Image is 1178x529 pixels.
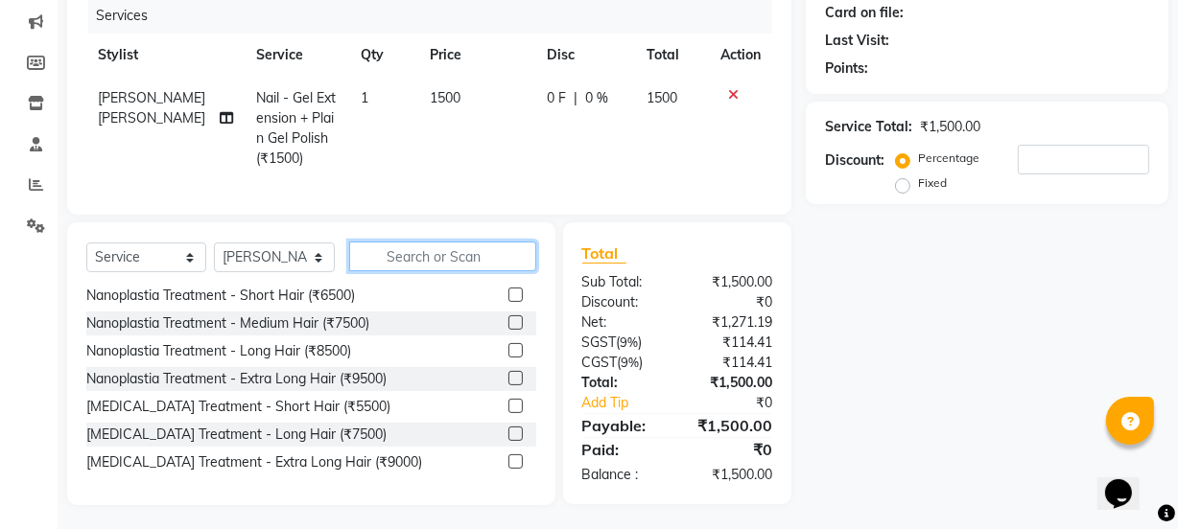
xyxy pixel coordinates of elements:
[430,89,460,106] span: 1500
[622,355,640,370] span: 9%
[825,3,904,23] div: Card on file:
[582,354,618,371] span: CGST
[98,89,205,126] span: [PERSON_NAME] [PERSON_NAME]
[86,34,245,77] th: Stylist
[568,465,677,485] div: Balance :
[677,438,787,461] div: ₹0
[677,353,787,373] div: ₹114.41
[825,150,884,171] div: Discount:
[677,333,787,353] div: ₹114.41
[709,34,772,77] th: Action
[568,393,695,413] a: Add Tip
[582,243,626,264] span: Total
[825,117,912,137] div: Service Total:
[677,312,787,333] div: ₹1,271.19
[256,89,336,167] span: Nail - Gel Extension + Plain Gel Polish (₹1500)
[695,393,787,413] div: ₹0
[86,286,355,306] div: Nanoplastia Treatment - Short Hair (₹6500)
[86,341,351,361] div: Nanoplastia Treatment - Long Hair (₹8500)
[245,34,348,77] th: Service
[582,333,617,351] span: SGST
[677,292,787,312] div: ₹0
[1097,452,1159,510] iframe: chat widget
[568,414,677,437] div: Payable:
[568,333,677,353] div: ( )
[418,34,536,77] th: Price
[86,397,390,417] div: [MEDICAL_DATA] Treatment - Short Hair (₹5500)
[918,174,947,192] label: Fixed
[568,373,677,393] div: Total:
[568,272,677,292] div: Sub Total:
[918,149,979,167] label: Percentage
[86,425,387,445] div: [MEDICAL_DATA] Treatment - Long Hair (₹7500)
[568,292,677,312] div: Discount:
[568,312,677,333] div: Net:
[825,58,868,79] div: Points:
[361,89,368,106] span: 1
[547,88,566,108] span: 0 F
[920,117,980,137] div: ₹1,500.00
[535,34,635,77] th: Disc
[635,34,709,77] th: Total
[677,373,787,393] div: ₹1,500.00
[568,438,677,461] div: Paid:
[349,241,535,271] input: Search or Scan
[568,353,677,373] div: ( )
[677,272,787,292] div: ₹1,500.00
[86,452,422,472] div: [MEDICAL_DATA] Treatment - Extra Long Hair (₹9000)
[647,89,677,106] span: 1500
[677,465,787,485] div: ₹1,500.00
[825,31,889,51] div: Last Visit:
[585,88,608,108] span: 0 %
[86,313,369,333] div: Nanoplastia Treatment - Medium Hair (₹7500)
[677,414,787,437] div: ₹1,500.00
[574,88,577,108] span: |
[349,34,418,77] th: Qty
[86,369,387,389] div: Nanoplastia Treatment - Extra Long Hair (₹9500)
[621,334,639,350] span: 9%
